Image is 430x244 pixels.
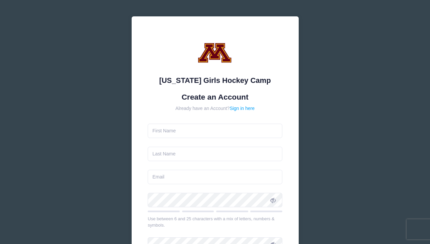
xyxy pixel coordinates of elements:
input: Last Name [148,147,282,161]
div: Use between 6 and 25 characters with a mix of letters, numbers & symbols. [148,216,282,229]
div: Already have an Account? [148,105,282,112]
h1: Create an Account [148,93,282,102]
a: Sign in here [230,106,255,111]
div: [US_STATE] Girls Hockey Camp [148,75,282,86]
input: First Name [148,124,282,138]
img: Minnesota Girls Hockey Camp [195,33,235,73]
input: Email [148,170,282,184]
